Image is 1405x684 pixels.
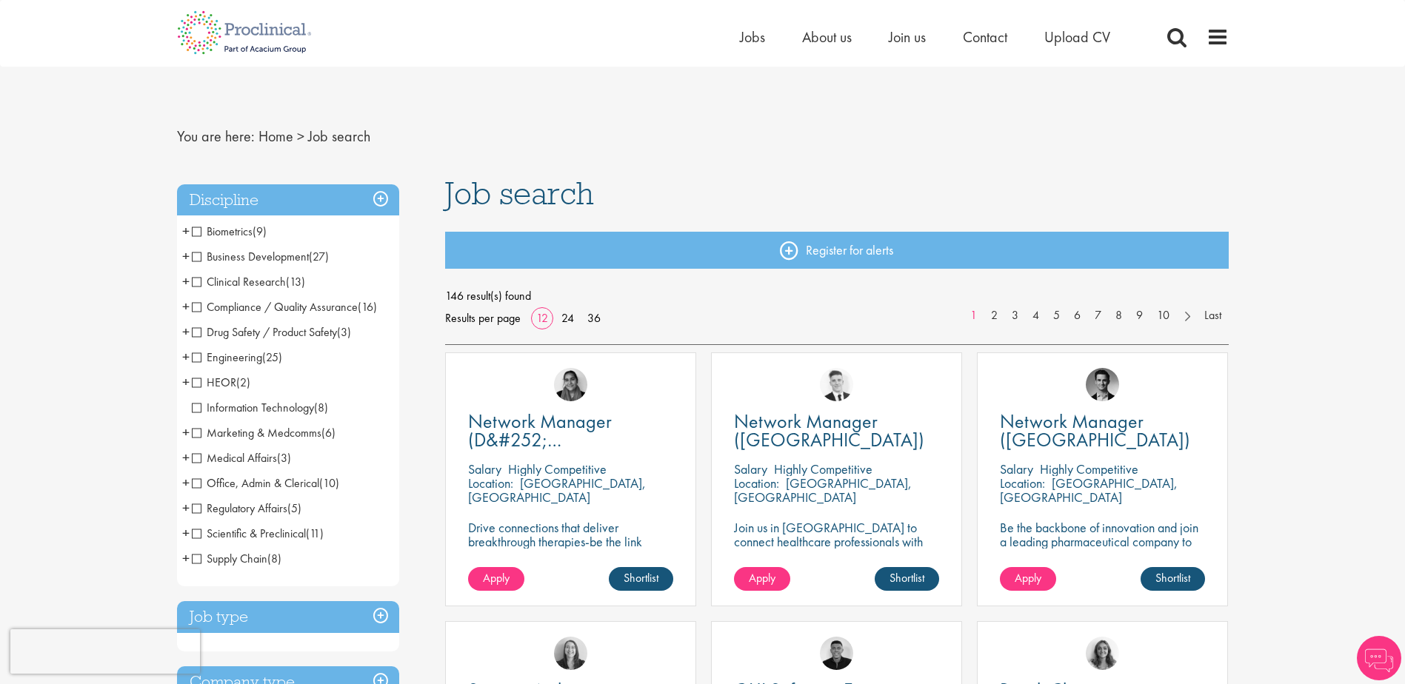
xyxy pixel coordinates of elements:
span: Salary [1000,460,1033,477]
a: 2 [984,307,1005,324]
span: Supply Chain [192,551,281,566]
span: Engineering [192,349,282,365]
span: + [182,472,190,494]
a: 12 [531,310,553,326]
img: Nicolas Daniel [820,368,853,401]
span: (16) [358,299,377,315]
a: Join us [889,27,926,47]
span: Information Technology [192,400,314,415]
span: Apply [1015,570,1041,586]
span: Business Development [192,249,309,264]
span: HEOR [192,375,236,390]
span: Office, Admin & Clerical [192,475,319,491]
span: + [182,245,190,267]
a: Apply [468,567,524,591]
p: Highly Competitive [774,460,872,477]
a: 9 [1129,307,1150,324]
span: + [182,346,190,368]
a: 5 [1046,307,1067,324]
a: Jobs [740,27,765,47]
span: Apply [749,570,775,586]
span: + [182,497,190,519]
a: Network Manager ([GEOGRAPHIC_DATA]) [1000,412,1205,449]
span: Drug Safety / Product Safety [192,324,337,340]
a: Upload CV [1044,27,1110,47]
img: Jackie Cerchio [1086,637,1119,670]
span: > [297,127,304,146]
a: Contact [963,27,1007,47]
span: Salary [468,460,501,477]
span: Job search [445,173,594,213]
span: Business Development [192,249,329,264]
a: Register for alerts [445,232,1229,269]
h3: Job type [177,601,399,633]
span: About us [802,27,852,47]
a: Apply [1000,567,1056,591]
span: (13) [286,274,305,289]
span: + [182,547,190,569]
span: Marketing & Medcomms [192,425,321,440]
a: 3 [1004,307,1026,324]
span: + [182,522,190,544]
a: Shortlist [875,567,939,591]
a: 24 [556,310,579,326]
p: Highly Competitive [508,460,607,477]
span: Medical Affairs [192,450,277,466]
img: Chatbot [1357,636,1401,680]
span: Results per page [445,307,521,329]
a: 8 [1108,307,1129,324]
span: Office, Admin & Clerical [192,475,339,491]
a: breadcrumb link [258,127,293,146]
span: Job search [308,127,370,146]
p: Be the backbone of innovation and join a leading pharmaceutical company to help keep life-changin... [1000,520,1205,577]
a: 6 [1067,307,1088,324]
span: Network Manager ([GEOGRAPHIC_DATA]) [1000,409,1190,452]
span: (27) [309,249,329,264]
span: (10) [319,475,339,491]
span: + [182,220,190,242]
a: 7 [1087,307,1109,324]
iframe: reCAPTCHA [10,629,200,674]
span: Medical Affairs [192,450,291,466]
span: HEOR [192,375,250,390]
a: Last [1197,307,1229,324]
p: [GEOGRAPHIC_DATA], [GEOGRAPHIC_DATA] [1000,475,1178,506]
span: 146 result(s) found [445,285,1229,307]
img: Anjali Parbhu [554,368,587,401]
span: Supply Chain [192,551,267,566]
a: Mia Kellerman [554,637,587,670]
span: Network Manager (D&#252;[GEOGRAPHIC_DATA]) [468,409,653,471]
a: 1 [963,307,984,324]
span: (5) [287,500,301,516]
a: Apply [734,567,790,591]
span: Compliance / Quality Assurance [192,299,377,315]
span: + [182,321,190,343]
span: Scientific & Preclinical [192,526,324,541]
img: Max Slevogt [1086,368,1119,401]
span: Salary [734,460,767,477]
span: (6) [321,425,336,440]
span: Network Manager ([GEOGRAPHIC_DATA]) [734,409,924,452]
p: [GEOGRAPHIC_DATA], [GEOGRAPHIC_DATA] [468,475,646,506]
span: Location: [734,475,779,492]
span: Apply [483,570,510,586]
a: 4 [1025,307,1047,324]
a: 10 [1149,307,1177,324]
h3: Discipline [177,184,399,216]
span: (25) [262,349,282,365]
img: Christian Andersen [820,637,853,670]
span: + [182,421,190,443]
span: + [182,446,190,469]
p: Drive connections that deliver breakthrough therapies-be the link between innovation and impact i... [468,520,673,577]
span: + [182,371,190,393]
span: (9) [253,224,267,239]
